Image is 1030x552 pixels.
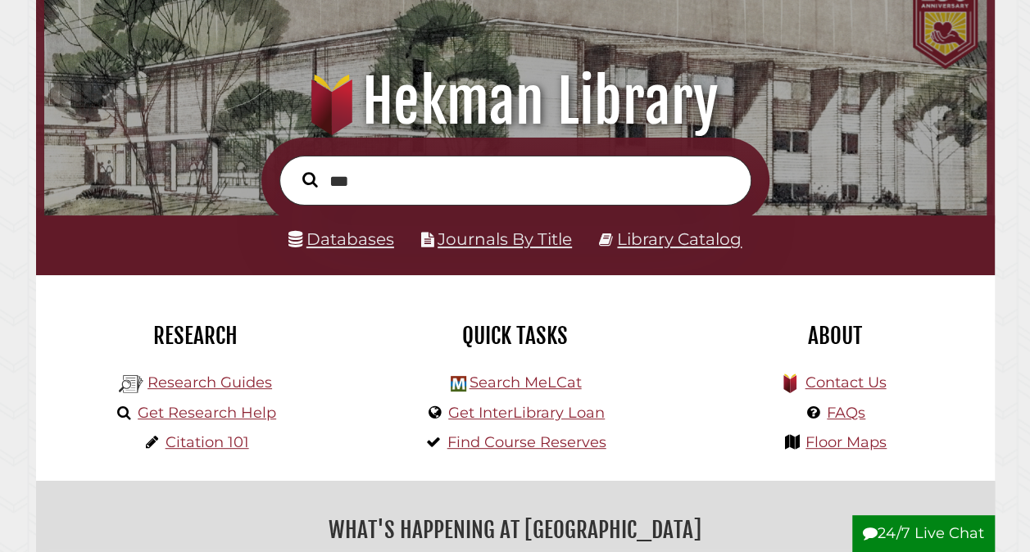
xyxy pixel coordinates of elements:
a: Floor Maps [805,433,887,451]
a: Get InterLibrary Loan [448,404,605,422]
i: Search [302,171,318,188]
a: Research Guides [147,373,272,391]
a: Find Course Reserves [447,433,606,451]
a: Citation 101 [166,433,249,451]
h2: What's Happening at [GEOGRAPHIC_DATA] [48,511,982,549]
img: Hekman Library Logo [119,372,143,396]
a: Library Catalog [617,229,742,249]
a: Get Research Help [138,404,276,422]
a: Search MeLCat [469,373,581,391]
button: Search [294,168,326,192]
a: Databases [288,229,394,249]
a: Contact Us [805,373,886,391]
h2: About [687,322,982,350]
h1: Hekman Library [59,66,970,138]
a: Journals By Title [438,229,572,249]
h2: Quick Tasks [368,322,663,350]
h2: Research [48,322,343,350]
img: Hekman Library Logo [451,376,466,391]
a: FAQs [827,404,865,422]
